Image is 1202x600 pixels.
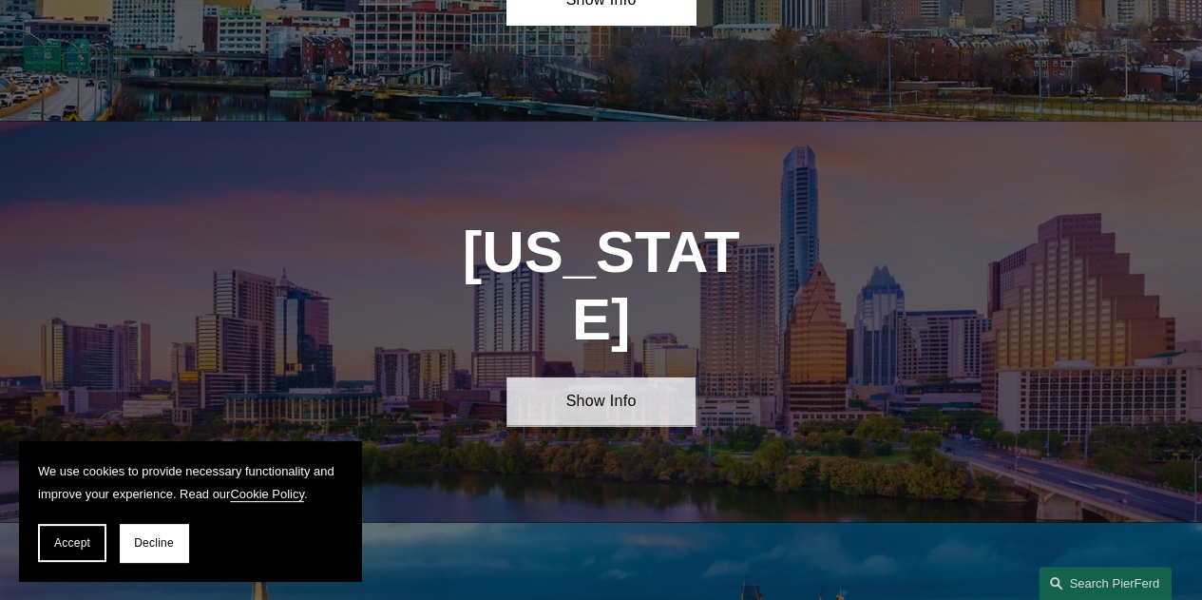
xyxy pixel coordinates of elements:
button: Decline [120,524,188,562]
span: Decline [134,536,174,550]
span: Accept [54,536,90,550]
a: Search this site [1039,567,1172,600]
a: Cookie Policy [230,487,304,501]
a: Show Info [506,377,695,426]
section: Cookie banner [19,441,361,581]
h1: [US_STATE] [460,219,742,353]
p: We use cookies to provide necessary functionality and improve your experience. Read our . [38,460,342,505]
button: Accept [38,524,106,562]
